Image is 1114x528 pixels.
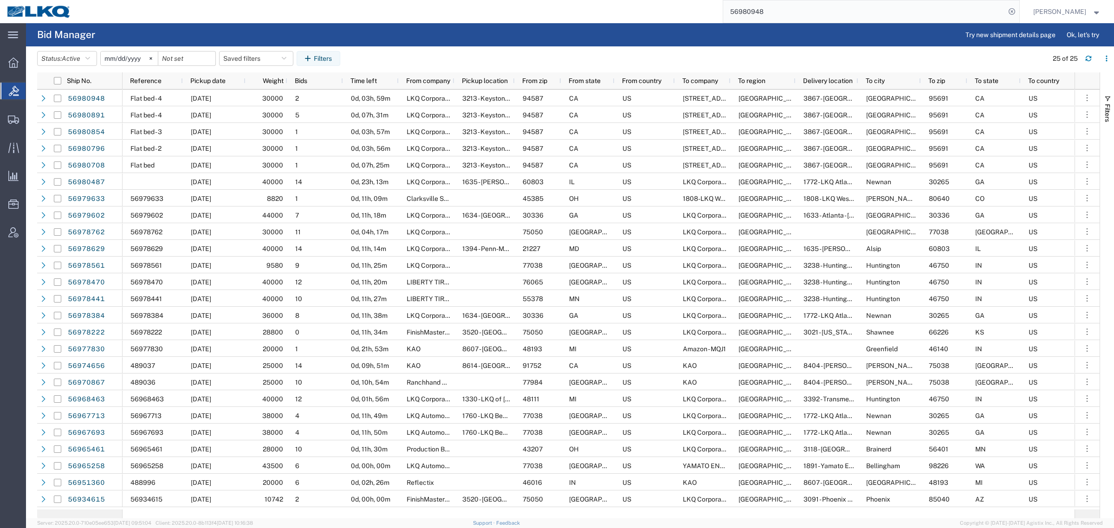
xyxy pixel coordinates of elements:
a: 56980796 [67,142,105,156]
span: 10/01/2025 [191,111,211,119]
span: Pickup location [462,77,508,84]
h4: Bid Manager [37,23,95,46]
span: 10/01/2025 [191,212,211,219]
span: Active [62,55,80,62]
span: CA [975,128,984,135]
span: 9 [295,262,299,269]
span: US [622,161,631,169]
span: To company [682,77,718,84]
span: 30000 [262,128,283,135]
span: LKQ Corporation [683,278,732,286]
span: 1635 - Alsip - Knopf [462,178,534,186]
span: IN [975,295,982,303]
span: 10/01/2025 [191,128,211,135]
button: Filters [297,51,340,66]
span: 3520 - Grand Prairie [462,328,548,336]
span: 30336 [523,212,544,219]
span: 10/01/2025 [191,95,211,102]
span: To city [866,77,885,84]
a: 56980891 [67,108,105,123]
span: North America [738,262,805,269]
span: 10/01/2025 [191,295,211,303]
span: 0d, 11h, 20m [351,278,387,286]
span: LKQ Corporation [407,95,456,102]
span: 0d, 04h, 17m [351,228,389,236]
span: To region [738,77,765,84]
span: US [622,212,631,219]
span: 0d, 11h, 09m [351,195,388,202]
span: 3213 - Keystone - San Francisco [462,111,578,119]
span: North America [738,228,805,236]
span: US [622,228,631,236]
span: US [622,95,631,102]
span: 46750 [929,278,949,286]
span: 56978441 [130,295,162,303]
span: 30000 [262,111,283,119]
span: LIBERTY TIRE RECYCLING [407,278,487,286]
span: 30265 [929,312,949,319]
span: 46750 [929,295,949,303]
input: Search for shipment number, reference number [723,0,1005,23]
span: 12 [295,278,302,286]
span: 3867 West Sacramento [683,128,744,135]
span: 7 [295,212,299,219]
span: 0d, 11h, 27m [351,295,387,303]
span: Flat bed [130,161,155,169]
span: US [1029,278,1037,286]
span: LKQ Corporation [407,312,456,319]
span: Filters [1104,104,1111,122]
span: CA [569,111,578,119]
span: West Sacramento [866,111,933,119]
span: To state [975,77,998,84]
span: US [622,245,631,252]
span: 3867 West Sacramento [683,111,744,119]
span: US [622,262,631,269]
span: US [1029,145,1037,152]
span: 95691 [929,161,948,169]
span: 75050 [523,228,543,236]
span: 1635 - Alsip - Knopf [803,245,875,252]
span: From country [622,77,661,84]
span: Henderson [866,195,919,202]
span: TX [569,278,635,286]
span: 8 [295,312,299,319]
span: US [1029,195,1037,202]
input: Not set [101,52,158,65]
span: US [1029,212,1037,219]
span: US [1029,111,1037,119]
span: Flat bed - 3 [130,128,162,135]
span: LKQ Corporation [407,161,456,169]
span: 95691 [929,95,948,102]
span: LKQ Corporation [683,295,732,303]
span: 56978561 [130,262,162,269]
span: 40000 [262,245,283,252]
span: North America [738,95,805,102]
img: logo [6,5,71,19]
span: 1633 - Atlanta - Knopf Core [803,212,916,219]
span: From company [406,77,450,84]
a: 56968463 [67,392,105,407]
span: West Sacramento [866,145,933,152]
span: LKQ Corporation [407,178,456,186]
span: US [1029,95,1037,102]
span: 30336 [929,212,950,219]
span: TX [975,228,1042,236]
span: 8820 [267,195,283,202]
span: 2 [295,95,299,102]
a: 56978222 [67,325,105,340]
span: Flat bed - 4 [130,111,162,119]
span: CA [975,95,984,102]
span: Newnan [866,312,891,319]
span: LKQ Corporation [683,245,732,252]
span: 3867 West Sacramento [683,161,744,169]
span: US [622,128,631,135]
span: 1772 - LKQ Atlanta Core Newnan [803,178,899,186]
span: North America [738,161,805,169]
span: North America [738,245,805,252]
span: 1394 - Penn-Mar Depot [462,245,530,252]
span: 30000 [262,228,283,236]
span: LKQ Corporation [407,212,456,219]
span: 56979633 [130,195,163,202]
span: 56978762 [130,228,162,236]
span: 1634 - Atlanta - Knopf - Boat Rock [462,312,637,319]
